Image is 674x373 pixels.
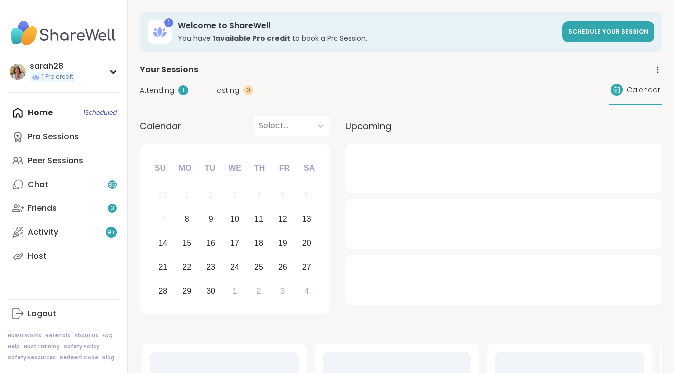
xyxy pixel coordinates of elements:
[8,149,119,173] a: Peer Sessions
[102,332,113,339] a: FAQ
[176,256,198,278] div: Choose Monday, September 22nd, 2025
[302,212,311,226] div: 13
[280,188,285,202] div: 5
[28,155,83,166] div: Peer Sessions
[627,85,660,95] span: Calendar
[149,157,171,179] div: Su
[158,260,167,274] div: 21
[176,185,198,206] div: Not available Monday, September 1st, 2025
[248,185,270,206] div: Not available Thursday, September 4th, 2025
[256,284,261,298] div: 2
[224,157,246,179] div: We
[212,85,239,96] span: Hosting
[176,233,198,254] div: Choose Monday, September 15th, 2025
[243,85,253,95] div: 0
[178,85,188,95] div: 1
[256,188,261,202] div: 4
[213,33,290,43] b: 1 available Pro credit
[178,33,556,43] h3: You have to book a Pro Session.
[30,61,75,72] div: sarah28
[200,256,222,278] div: Choose Tuesday, September 23rd, 2025
[182,236,191,250] div: 15
[280,284,285,298] div: 3
[278,236,287,250] div: 19
[164,18,173,27] div: 1
[254,212,263,226] div: 11
[278,260,287,274] div: 26
[200,233,222,254] div: Choose Tuesday, September 16th, 2025
[111,204,114,213] span: 3
[74,332,98,339] a: About Us
[206,236,215,250] div: 16
[272,280,293,302] div: Choose Friday, October 3rd, 2025
[278,212,287,226] div: 12
[233,284,237,298] div: 1
[8,354,56,361] a: Safety Resources
[28,251,47,262] div: Host
[182,260,191,274] div: 22
[152,280,174,302] div: Choose Sunday, September 28th, 2025
[8,173,119,196] a: Chat85
[158,188,167,202] div: 31
[28,131,79,142] div: Pro Sessions
[273,157,295,179] div: Fr
[8,16,119,51] img: ShareWell Nav Logo
[206,284,215,298] div: 30
[345,119,391,133] span: Upcoming
[158,236,167,250] div: 14
[296,185,317,206] div: Not available Saturday, September 6th, 2025
[249,157,271,179] div: Th
[199,157,221,179] div: Tu
[304,284,309,298] div: 4
[230,236,239,250] div: 17
[152,256,174,278] div: Choose Sunday, September 21st, 2025
[304,188,309,202] div: 6
[8,343,20,350] a: Help
[140,85,174,96] span: Attending
[230,260,239,274] div: 24
[8,302,119,326] a: Logout
[60,354,98,361] a: Redeem Code
[296,256,317,278] div: Choose Saturday, September 27th, 2025
[8,220,119,244] a: Activity9+
[8,125,119,149] a: Pro Sessions
[152,233,174,254] div: Choose Sunday, September 14th, 2025
[272,185,293,206] div: Not available Friday, September 5th, 2025
[28,203,57,214] div: Friends
[185,212,189,226] div: 8
[224,209,246,230] div: Choose Wednesday, September 10th, 2025
[176,280,198,302] div: Choose Monday, September 29th, 2025
[102,354,114,361] a: Blog
[140,64,198,76] span: Your Sessions
[272,209,293,230] div: Choose Friday, September 12th, 2025
[206,260,215,274] div: 23
[224,185,246,206] div: Not available Wednesday, September 3rd, 2025
[209,212,213,226] div: 9
[152,185,174,206] div: Not available Sunday, August 31st, 2025
[248,256,270,278] div: Choose Thursday, September 25th, 2025
[296,280,317,302] div: Choose Saturday, October 4th, 2025
[178,20,556,31] h3: Welcome to ShareWell
[161,212,165,226] div: 7
[272,256,293,278] div: Choose Friday, September 26th, 2025
[140,119,181,133] span: Calendar
[8,244,119,268] a: Host
[248,209,270,230] div: Choose Thursday, September 11th, 2025
[182,284,191,298] div: 29
[42,73,73,81] span: 1 Pro credit
[224,233,246,254] div: Choose Wednesday, September 17th, 2025
[568,27,648,36] span: Schedule your session
[224,256,246,278] div: Choose Wednesday, September 24th, 2025
[28,227,58,238] div: Activity
[302,260,311,274] div: 27
[174,157,196,179] div: Mo
[296,209,317,230] div: Choose Saturday, September 13th, 2025
[254,260,263,274] div: 25
[209,188,213,202] div: 2
[254,236,263,250] div: 18
[107,228,116,237] span: 9 +
[230,212,239,226] div: 10
[8,196,119,220] a: Friends3
[64,343,99,350] a: Safety Policy
[158,284,167,298] div: 28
